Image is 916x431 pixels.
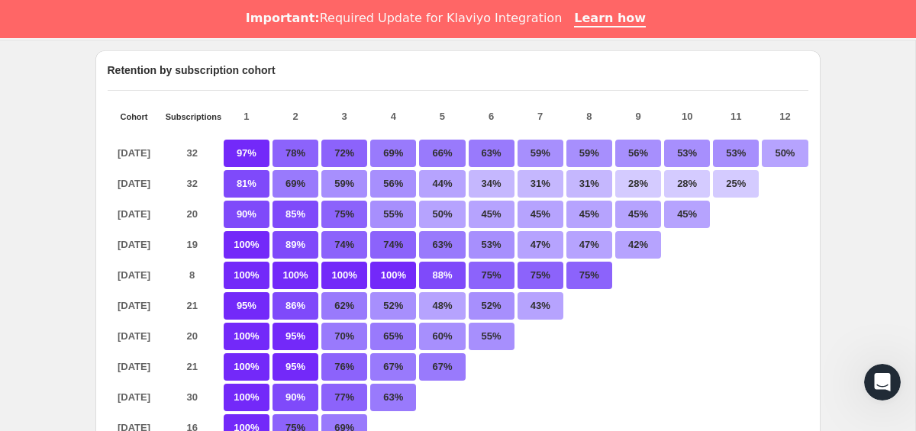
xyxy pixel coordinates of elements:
p: 28% [664,170,710,198]
p: 90% [224,201,269,228]
p: 89% [273,231,318,259]
p: 100% [370,262,416,289]
p: 75% [321,201,367,228]
p: 86% [273,292,318,320]
p: 63% [469,140,514,167]
p: [DATE] [108,384,161,411]
p: 4 [370,109,416,124]
p: 78% [273,140,318,167]
p: 21 [166,353,219,381]
p: 30 [166,384,219,411]
p: 59% [518,140,563,167]
p: 20 [166,201,219,228]
p: 76% [321,353,367,381]
p: 97% [224,140,269,167]
p: 100% [224,384,269,411]
p: 59% [566,140,612,167]
p: 70% [321,323,367,350]
p: [DATE] [108,262,161,289]
div: Required Update for Klaviyo Integration [246,11,562,26]
p: 8 [566,109,612,124]
p: 74% [321,231,367,259]
p: 52% [370,292,416,320]
p: 53% [664,140,710,167]
p: 56% [370,170,416,198]
p: [DATE] [108,353,161,381]
iframe: Intercom live chat [864,364,901,400]
p: Subscriptions [166,112,219,121]
p: 75% [566,262,612,289]
p: [DATE] [108,323,161,350]
p: 45% [518,201,563,228]
p: 63% [419,231,465,259]
p: 42% [615,231,661,259]
p: 77% [321,384,367,411]
p: 10 [664,109,710,124]
p: 32 [166,140,219,167]
p: 74% [370,231,416,259]
p: 45% [615,201,661,228]
p: 65% [370,323,416,350]
p: [DATE] [108,140,161,167]
p: 1 [224,109,269,124]
p: 45% [469,201,514,228]
p: 21 [166,292,219,320]
p: 47% [566,231,612,259]
p: 50% [762,140,808,167]
p: 81% [224,170,269,198]
p: 45% [664,201,710,228]
p: [DATE] [108,170,161,198]
p: 95% [224,292,269,320]
p: 20 [166,323,219,350]
p: 100% [224,262,269,289]
a: Learn how [574,11,646,27]
p: Cohort [108,112,161,121]
p: 48% [419,292,465,320]
p: 28% [615,170,661,198]
p: 31% [518,170,563,198]
p: 100% [224,353,269,381]
p: 100% [273,262,318,289]
p: 50% [419,201,465,228]
p: 2 [273,109,318,124]
p: 19 [166,231,219,259]
p: 63% [370,384,416,411]
p: [DATE] [108,201,161,228]
p: 6 [469,109,514,124]
p: 31% [566,170,612,198]
p: 59% [321,170,367,198]
p: 47% [518,231,563,259]
p: 100% [321,262,367,289]
p: 100% [224,231,269,259]
p: 45% [566,201,612,228]
p: 3 [321,109,367,124]
p: [DATE] [108,231,161,259]
p: 66% [419,140,465,167]
p: 7 [518,109,563,124]
p: 55% [370,201,416,228]
p: 85% [273,201,318,228]
p: 67% [370,353,416,381]
p: Retention by subscription cohort [108,63,808,78]
p: 44% [419,170,465,198]
p: 43% [518,292,563,320]
p: 90% [273,384,318,411]
b: Important: [246,11,320,25]
p: 55% [469,323,514,350]
p: 72% [321,140,367,167]
p: 62% [321,292,367,320]
p: 75% [518,262,563,289]
p: 11 [713,109,759,124]
p: 9 [615,109,661,124]
p: 52% [469,292,514,320]
p: 12 [762,109,808,124]
p: 8 [166,262,219,289]
p: 60% [419,323,465,350]
p: 53% [469,231,514,259]
p: 95% [273,323,318,350]
p: 100% [224,323,269,350]
p: 88% [419,262,465,289]
p: 75% [469,262,514,289]
p: [DATE] [108,292,161,320]
p: 25% [713,170,759,198]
